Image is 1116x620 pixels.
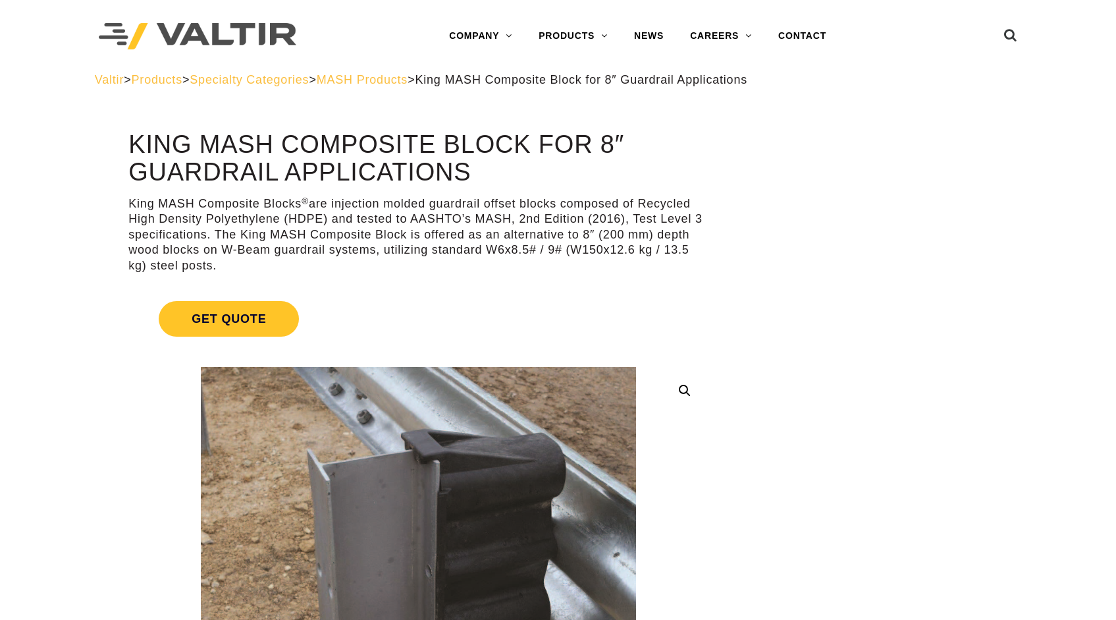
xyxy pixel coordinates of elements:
a: CONTACT [765,23,839,49]
span: King MASH Composite Block for 8″ Guardrail Applications [415,73,747,86]
a: Valtir [95,73,124,86]
img: Valtir [99,23,296,50]
a: COMPANY [436,23,525,49]
a: MASH Products [317,73,408,86]
a: CAREERS [677,23,765,49]
a: Products [132,73,182,86]
h1: King MASH Composite Block for 8″ Guardrail Applications [128,131,708,186]
div: > > > > [95,72,1022,88]
sup: ® [302,196,309,206]
span: Get Quote [159,301,299,337]
a: Get Quote [128,285,708,352]
a: PRODUCTS [525,23,621,49]
a: Specialty Categories [190,73,309,86]
a: NEWS [621,23,677,49]
p: King MASH Composite Blocks are injection molded guardrail offset blocks composed of Recycled High... [128,196,708,273]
